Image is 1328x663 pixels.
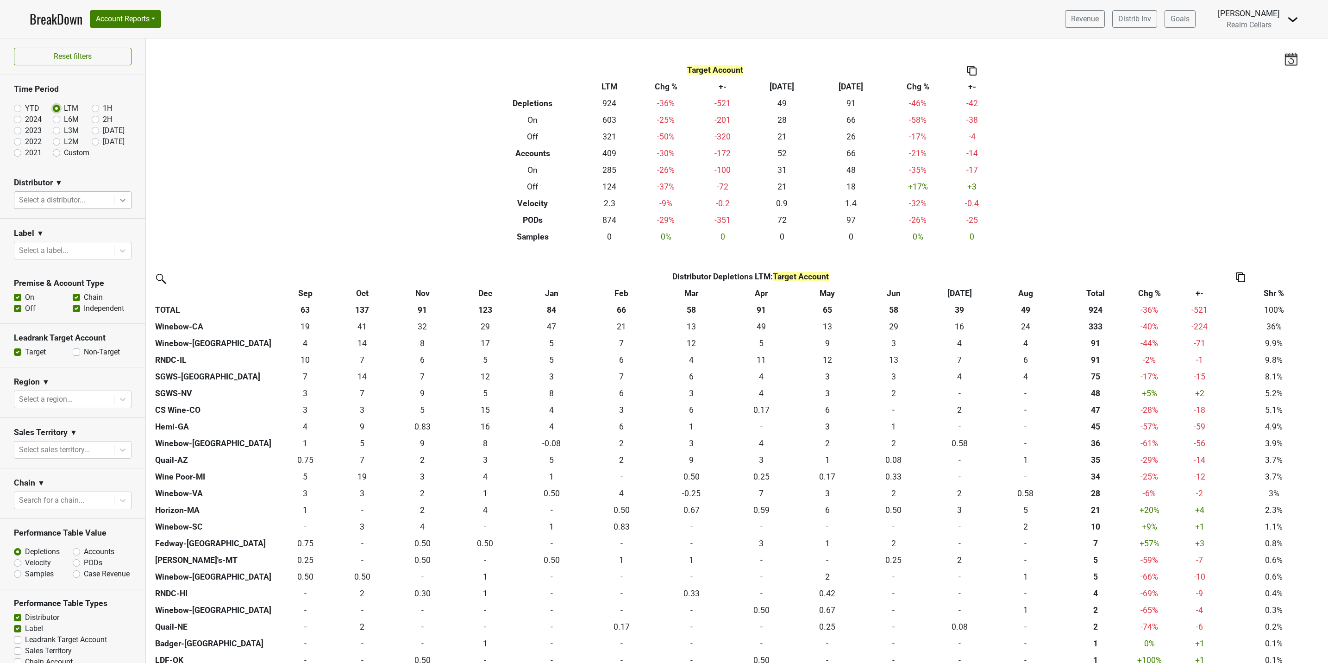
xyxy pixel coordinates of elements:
[633,178,698,195] td: -37 %
[1233,352,1315,368] td: 9.8%
[278,337,332,349] div: 4
[747,212,816,228] td: 72
[25,125,42,136] label: 2023
[950,145,994,162] td: -14
[153,302,276,318] th: TOTAL
[1059,285,1133,302] th: Total: activate to sort column ascending
[153,385,276,402] th: SGWS-NV
[992,335,1059,352] td: 3.667
[14,278,132,288] h3: Premise & Account Type
[30,9,82,29] a: BreakDown
[276,302,335,318] th: 63
[655,352,729,368] td: 4
[728,368,795,385] td: 4
[657,321,726,333] div: 13
[153,318,276,335] th: Winebow-CA
[698,128,747,145] td: -320
[514,352,589,368] td: 5
[392,371,453,383] div: 7
[14,428,68,437] h3: Sales Territory
[950,212,994,228] td: -25
[1166,285,1233,302] th: +-: activate to sort column ascending
[1233,335,1315,352] td: 9.9%
[64,114,79,125] label: L6M
[457,321,512,333] div: 29
[698,112,747,128] td: -201
[585,162,633,178] td: 285
[456,352,515,368] td: 5
[929,354,990,366] div: 7
[335,352,389,368] td: 7
[517,321,586,333] div: 47
[103,103,112,114] label: 1H
[276,352,335,368] td: 10
[950,195,994,212] td: -0.4
[633,162,698,178] td: -26 %
[84,568,130,580] label: Case Revenue
[633,212,698,228] td: -29 %
[389,335,456,352] td: 8.251
[795,352,861,368] td: 12
[1284,52,1298,65] img: last_updated_date
[816,178,885,195] td: 18
[950,112,994,128] td: -38
[64,125,79,136] label: L3M
[589,352,655,368] td: 5.5
[1233,285,1315,302] th: Shr %: activate to sort column ascending
[1169,337,1231,349] div: -71
[585,178,633,195] td: 124
[276,385,335,402] td: 3
[14,178,53,188] h3: Distributor
[480,145,586,162] th: Accounts
[1061,337,1130,349] div: 91
[14,84,132,94] h3: Time Period
[731,337,792,349] div: 5
[25,292,34,303] label: On
[84,303,124,314] label: Independent
[84,292,103,303] label: Chain
[795,368,861,385] td: 3.25
[1133,335,1166,352] td: -44 %
[276,285,335,302] th: Sep: activate to sort column ascending
[337,354,388,366] div: 7
[278,371,332,383] div: 7
[591,337,652,349] div: 7
[950,178,994,195] td: +3
[885,212,950,228] td: -26 %
[796,371,858,383] div: 3
[860,352,927,368] td: 13
[591,354,652,366] div: 6
[25,147,42,158] label: 2021
[1065,10,1105,28] a: Revenue
[14,48,132,65] button: Reset filters
[14,478,35,488] h3: Chain
[591,321,652,333] div: 21
[456,368,515,385] td: 11.999
[885,162,950,178] td: -35 %
[929,337,990,349] div: 4
[389,302,456,318] th: 91
[589,285,655,302] th: Feb: activate to sort column ascending
[1061,354,1130,366] div: 91
[37,228,44,239] span: ▼
[885,112,950,128] td: -58 %
[1169,321,1231,333] div: -224
[456,318,515,335] td: 29
[992,368,1059,385] td: 4.251
[795,285,861,302] th: May: activate to sort column ascending
[929,371,990,383] div: 4
[747,195,816,212] td: 0.9
[747,162,816,178] td: 31
[747,145,816,162] td: 52
[992,285,1059,302] th: Aug: activate to sort column ascending
[633,228,698,245] td: 0 %
[995,354,1056,366] div: 6
[698,195,747,212] td: -0.2
[585,212,633,228] td: 874
[992,352,1059,368] td: 6.084
[25,546,60,557] label: Depletions
[816,195,885,212] td: 1.4
[14,377,40,387] h3: Region
[796,321,858,333] div: 13
[927,302,993,318] th: 39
